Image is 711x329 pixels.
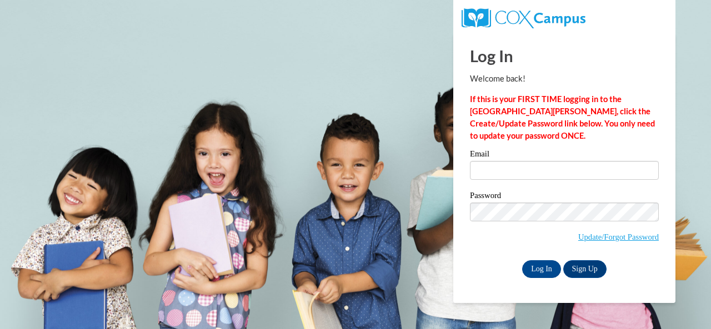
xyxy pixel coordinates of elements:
p: Welcome back! [470,73,659,85]
a: Sign Up [563,260,607,278]
label: Email [470,150,659,161]
a: Update/Forgot Password [578,232,659,241]
strong: If this is your FIRST TIME logging in to the [GEOGRAPHIC_DATA][PERSON_NAME], click the Create/Upd... [470,94,655,140]
label: Password [470,191,659,203]
input: Log In [522,260,561,278]
h1: Log In [470,44,659,67]
img: COX Campus [462,8,585,28]
a: COX Campus [462,13,585,22]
